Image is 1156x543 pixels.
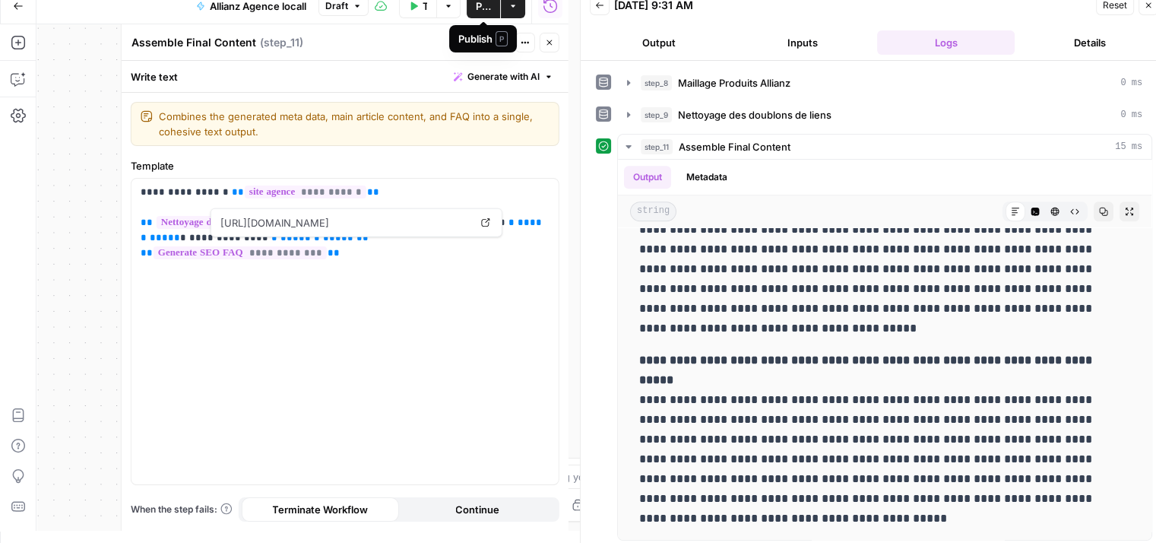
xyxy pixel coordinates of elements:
[131,35,256,50] textarea: Assemble Final Content
[678,75,790,90] span: Maillage Produits Allianz
[217,209,473,237] span: [URL][DOMAIN_NAME]
[455,502,499,517] span: Continue
[131,158,559,173] label: Template
[260,35,303,50] span: ( step_11 )
[877,30,1015,55] button: Logs
[467,70,540,84] span: Generate with AI
[590,30,727,55] button: Output
[131,503,233,516] a: When the step fails:
[159,109,549,139] textarea: Combines the generated meta data, main article content, and FAQ into a single, cohesive text output.
[641,139,673,154] span: step_11
[630,202,676,221] span: string
[122,61,568,92] div: Write text
[485,36,504,49] span: Test
[1120,108,1142,122] span: 0 ms
[624,166,671,189] button: Output
[679,139,790,154] span: Assemble Final Content
[618,71,1151,95] button: 0 ms
[733,30,871,55] button: Inputs
[1120,76,1142,90] span: 0 ms
[618,103,1151,127] button: 0 ms
[618,160,1151,540] div: 15 ms
[1115,140,1142,154] span: 15 ms
[618,135,1151,159] button: 15 ms
[678,107,831,122] span: Nettoyage des doublons de liens
[464,33,511,52] button: Test
[641,107,672,122] span: step_9
[677,166,736,189] button: Metadata
[448,67,559,87] button: Generate with AI
[399,497,556,522] button: Continue
[272,502,368,517] span: Terminate Workflow
[641,75,672,90] span: step_8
